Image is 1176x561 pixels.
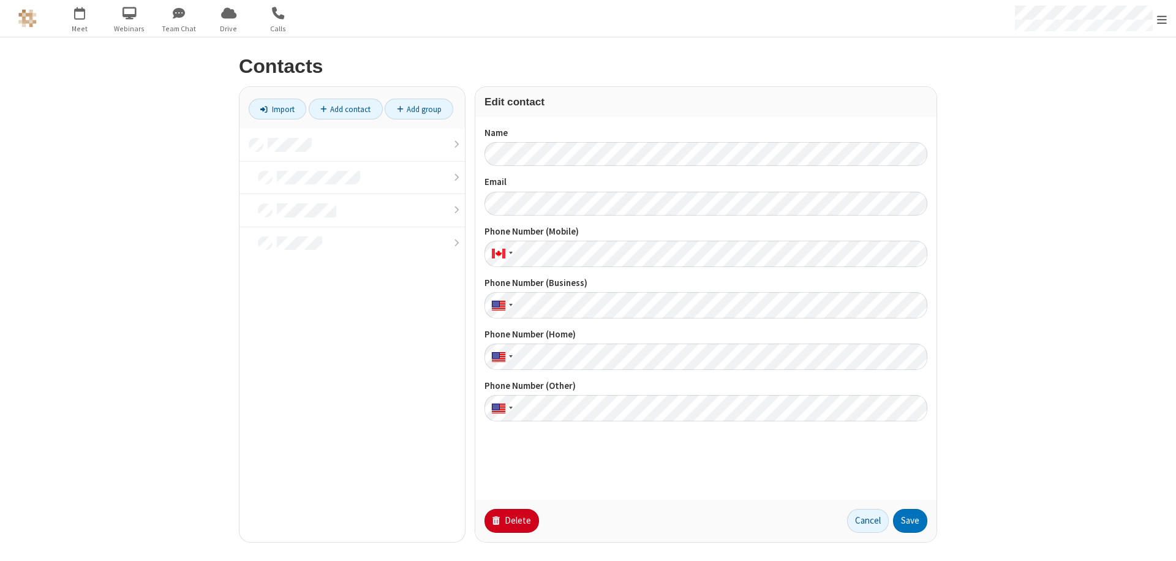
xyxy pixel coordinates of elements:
div: United States: + 1 [484,395,516,421]
a: Add group [385,99,453,119]
span: Team Chat [156,23,202,34]
img: QA Selenium DO NOT DELETE OR CHANGE [18,9,37,28]
span: Webinars [107,23,153,34]
span: Meet [57,23,103,34]
div: Canada: + 1 [484,241,516,267]
h3: Edit contact [484,96,927,108]
span: Drive [206,23,252,34]
iframe: Chat [1145,529,1167,552]
label: Phone Number (Mobile) [484,225,927,239]
label: Name [484,126,927,140]
a: Add contact [309,99,383,119]
label: Phone Number (Other) [484,379,927,393]
button: Delete [484,509,539,533]
label: Email [484,175,927,189]
button: Save [893,509,927,533]
label: Phone Number (Home) [484,328,927,342]
div: United States: + 1 [484,292,516,318]
span: Calls [255,23,301,34]
a: Import [249,99,306,119]
div: United States: + 1 [484,344,516,370]
button: Cancel [847,509,889,533]
label: Phone Number (Business) [484,276,927,290]
h2: Contacts [239,56,937,77]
